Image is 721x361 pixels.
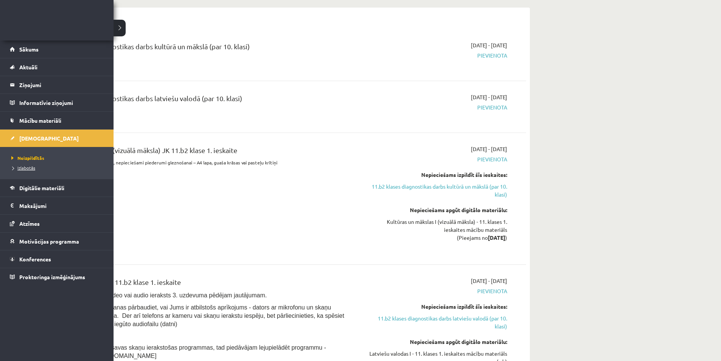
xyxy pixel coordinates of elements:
span: Pievienota [364,287,507,295]
a: Konferences [10,250,104,268]
span: Pievienota [364,155,507,163]
a: Maksājumi [10,197,104,214]
a: Atzīmes [10,215,104,232]
a: 11.b2 klases diagnostikas darbs latviešu valodā (par 10. klasi) [364,314,507,330]
span: Digitālie materiāli [19,184,64,191]
a: Proktoringa izmēģinājums [10,268,104,286]
span: [DATE] - [DATE] [471,277,507,285]
div: Nepieciešams apgūt digitālo materiālu: [364,206,507,214]
a: Aktuāli [10,58,104,76]
span: [DATE] - [DATE] [471,41,507,49]
span: Izlabotās [9,165,35,171]
div: Nepieciešams izpildīt šīs ieskaites: [364,303,507,311]
div: Latviešu valoda JK 11.b2 klase 1. ieskaite [57,277,353,291]
div: Kultūra un māksla (vizuālā māksla) JK 11.b2 klase 1. ieskaite [57,145,353,159]
span: Atzīmes [19,220,40,227]
div: 11.b2 klases diagnostikas darbs latviešu valodā (par 10. klasi) [57,93,353,107]
a: [DEMOGRAPHIC_DATA] [10,130,104,147]
a: Digitālie materiāli [10,179,104,197]
legend: Ziņojumi [19,76,104,94]
span: Aktuāli [19,64,37,70]
span: Ieskaitē būs jāveic video vai audio ieraksts 3. uzdevuma pēdējam jautājumam. [57,292,267,298]
span: Sākums [19,46,39,53]
a: Mācību materiāli [10,112,104,129]
p: Ieskaitē būs radošais darbs, nepieciešami piederumi gleznošanai – A4 lapa, guaša krāsas vai paste... [57,159,353,166]
div: Kultūras un mākslas I (vizuālā māksla) - 11. klases 1. ieskaites mācību materiāls (Pieejams no ) [364,218,507,242]
span: [DEMOGRAPHIC_DATA] [19,135,79,142]
span: Motivācijas programma [19,238,79,245]
span: [DATE] - [DATE] [471,145,507,153]
strong: [DATE] [488,234,505,241]
span: Mācību materiāli [19,117,61,124]
div: Nepieciešams izpildīt šīs ieskaites: [364,171,507,179]
a: Sākums [10,41,104,58]
a: Rīgas 1. Tālmācības vidusskola [8,13,69,32]
div: Nepieciešams apgūt digitālo materiālu: [364,338,507,346]
span: Konferences [19,256,51,263]
a: Neizpildītās [9,155,106,161]
a: Izlabotās [9,164,106,171]
span: Pirms ieskaites pildīšanas pārbaudiet, vai Jums ir atbilstošs aprīkojums - dators ar mikrofonu un... [57,304,344,327]
a: Informatīvie ziņojumi [10,94,104,111]
span: [DATE] - [DATE] [471,93,507,101]
a: Motivācijas programma [10,233,104,250]
div: 11.b2 klases diagnostikas darbs kultūrā un mākslā (par 10. klasi) [57,41,353,55]
legend: Maksājumi [19,197,104,214]
span: Proktoringa izmēģinājums [19,273,85,280]
span: Pievienota [364,103,507,111]
span: Neizpildītās [9,155,44,161]
a: Ziņojumi [10,76,104,94]
legend: Informatīvie ziņojumi [19,94,104,111]
a: 11.b2 klases diagnostikas darbs kultūrā un mākslā (par 10. klasi) [364,183,507,198]
span: Pievienota [364,52,507,59]
span: Ja Jums nav datorā savas skaņu ierakstošas programmas, tad piedāvājam lejupielādēt programmu - Wa... [57,344,326,359]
